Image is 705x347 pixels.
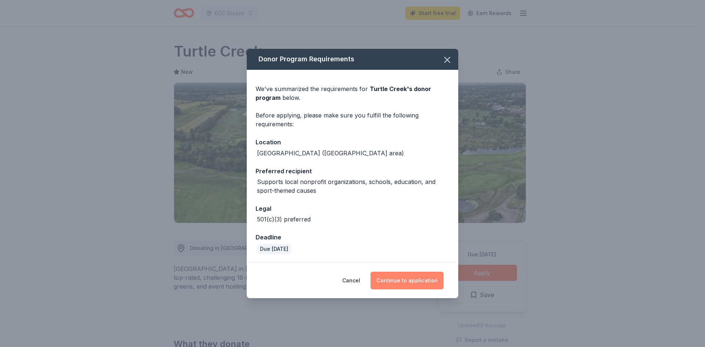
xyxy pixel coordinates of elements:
[256,204,449,213] div: Legal
[256,137,449,147] div: Location
[257,244,291,254] div: Due [DATE]
[256,166,449,176] div: Preferred recipient
[256,84,449,102] div: We've summarized the requirements for below.
[370,272,444,289] button: Continue to application
[257,149,404,158] div: [GEOGRAPHIC_DATA] ([GEOGRAPHIC_DATA] area)
[257,177,449,195] div: Supports local nonprofit organizations, schools, education, and sport-themed causes
[256,111,449,129] div: Before applying, please make sure you fulfill the following requirements:
[257,215,311,224] div: 501(c)(3) preferred
[247,49,458,70] div: Donor Program Requirements
[342,272,360,289] button: Cancel
[256,232,449,242] div: Deadline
